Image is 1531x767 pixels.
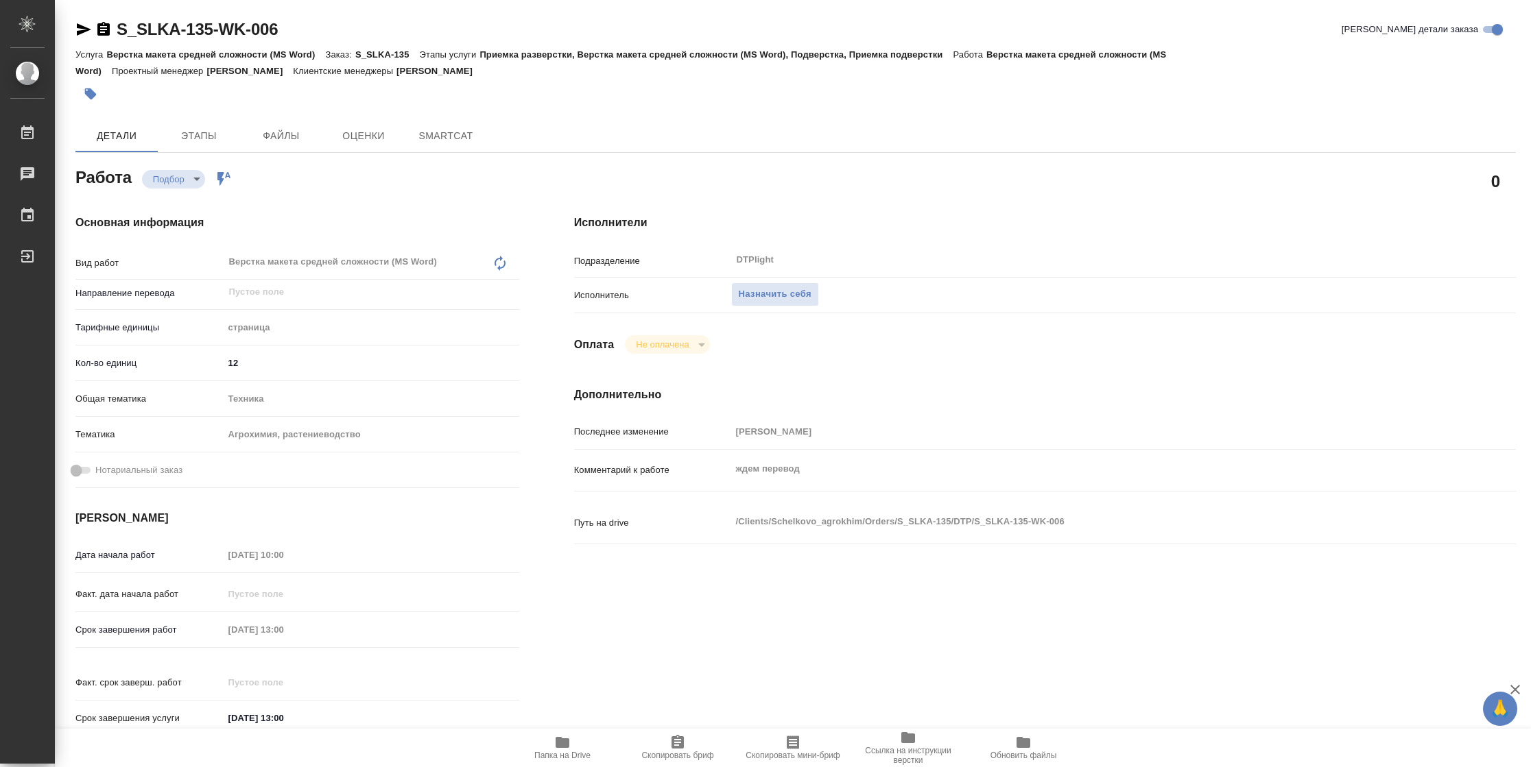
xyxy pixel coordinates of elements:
div: Подбор [142,170,205,188]
p: Срок завершения работ [75,623,224,637]
div: Агрохимия, растениеводство [224,423,519,446]
p: Срок завершения услуги [75,711,224,725]
button: 🙏 [1483,692,1517,726]
input: Пустое поле [224,672,344,692]
span: [PERSON_NAME] детали заказа [1342,23,1478,36]
input: Пустое поле [224,584,344,604]
p: Факт. дата начала работ [75,587,224,601]
h4: Дополнительно [574,387,1516,403]
p: Приемка разверстки, Верстка макета средней сложности (MS Word), Подверстка, Приемка подверстки [479,49,953,60]
button: Обновить файлы [966,729,1081,767]
input: ✎ Введи что-нибудь [224,353,519,373]
p: Факт. срок заверш. работ [75,676,224,690]
span: Детали [84,127,150,145]
h4: Основная информация [75,215,519,231]
p: Заказ: [325,49,355,60]
p: Работа [953,49,986,60]
p: [PERSON_NAME] [206,66,293,76]
button: Подбор [149,173,189,185]
input: ✎ Введи что-нибудь [224,708,344,728]
span: Нотариальный заказ [95,463,182,477]
span: Оценки [331,127,396,145]
button: Не оплачена [632,339,693,350]
input: Пустое поле [224,620,344,640]
div: страница [224,316,519,339]
div: Техника [224,387,519,411]
span: SmartCat [413,127,479,145]
p: Кол-во единиц [75,356,224,370]
h2: 0 [1491,169,1500,193]
span: Скопировать бриф [641,751,713,760]
span: Папка на Drive [534,751,591,760]
h4: Оплата [574,337,615,353]
span: Ссылка на инструкции верстки [859,746,958,765]
p: Вид работ [75,256,224,270]
textarea: ждем перевод [731,457,1438,480]
h2: Работа [75,164,132,188]
span: Назначить себя [739,287,811,302]
textarea: /Clients/Schelkovo_agrokhim/Orders/S_SLKA-135/DTP/S_SLKA-135-WK-006 [731,510,1438,533]
p: Тарифные единицы [75,321,224,334]
span: Этапы [166,127,232,145]
input: Пустое поле [224,545,344,565]
p: Направление перевода [75,287,224,300]
p: S_SLKA-135 [355,49,420,60]
h4: [PERSON_NAME] [75,510,519,526]
p: Последнее изменение [574,425,731,439]
p: Этапы услуги [420,49,480,60]
input: Пустое поле [731,422,1438,441]
p: Исполнитель [574,289,731,302]
p: Общая тематика [75,392,224,406]
div: Подбор [625,335,709,354]
button: Скопировать ссылку для ЯМессенджера [75,21,92,38]
span: Обновить файлы [990,751,1057,760]
input: Пустое поле [228,284,487,300]
span: Скопировать мини-бриф [746,751,840,760]
h4: Исполнители [574,215,1516,231]
p: Путь на drive [574,516,731,530]
p: Комментарий к работе [574,463,731,477]
span: Файлы [248,127,314,145]
p: [PERSON_NAME] [396,66,483,76]
span: 🙏 [1488,694,1512,723]
button: Скопировать ссылку [95,21,112,38]
p: Проектный менеджер [112,66,206,76]
p: Клиентские менеджеры [293,66,396,76]
p: Дата начала работ [75,548,224,562]
button: Назначить себя [731,282,819,306]
button: Добавить тэг [75,79,106,109]
a: S_SLKA-135-WK-006 [117,20,278,38]
button: Скопировать мини-бриф [735,729,851,767]
p: Верстка макета средней сложности (MS Word) [106,49,325,60]
button: Ссылка на инструкции верстки [851,729,966,767]
p: Тематика [75,428,224,441]
p: Услуга [75,49,106,60]
p: Подразделение [574,254,731,268]
button: Скопировать бриф [620,729,735,767]
button: Папка на Drive [505,729,620,767]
